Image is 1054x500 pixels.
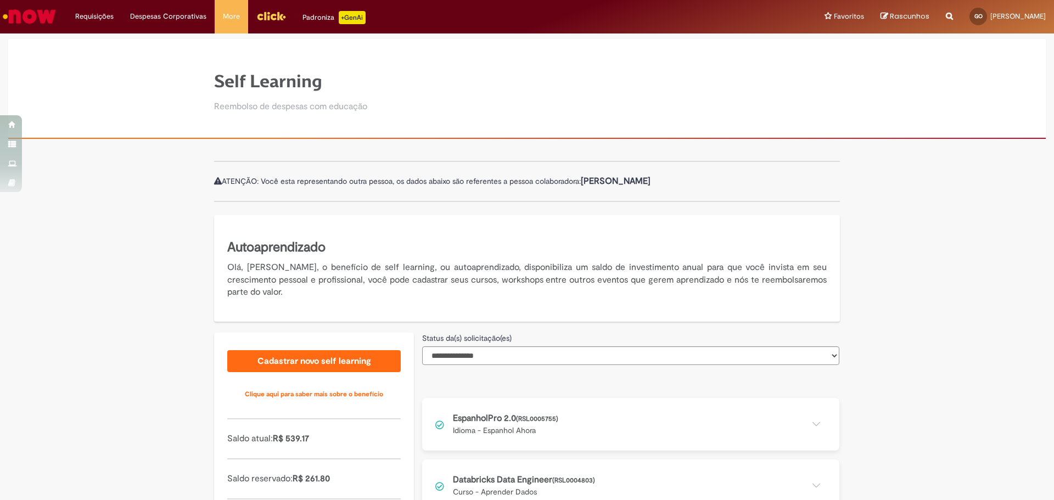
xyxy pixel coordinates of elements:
[834,11,864,22] span: Favoritos
[75,11,114,22] span: Requisições
[890,11,929,21] span: Rascunhos
[214,72,367,91] h1: Self Learning
[227,473,401,485] p: Saldo reservado:
[990,12,1046,21] span: [PERSON_NAME]
[974,13,983,20] span: GO
[293,473,330,484] span: R$ 261.80
[422,333,512,344] label: Status da(s) solicitação(es)
[273,433,309,444] span: R$ 539.17
[881,12,929,22] a: Rascunhos
[223,11,240,22] span: More
[227,432,401,445] p: Saldo atual:
[227,238,827,257] h5: Autoaprendizado
[1,5,58,27] img: ServiceNow
[214,161,840,202] div: ATENÇÃO: Você esta representando outra pessoa, os dados abaixo são referentes a pessoa colaboradora:
[227,261,827,299] p: Olá, [PERSON_NAME], o benefício de self learning, ou autoaprendizado, disponibiliza um saldo de i...
[339,11,366,24] p: +GenAi
[227,350,401,372] a: Cadastrar novo self learning
[227,383,401,405] a: Clique aqui para saber mais sobre o benefício
[302,11,366,24] div: Padroniza
[256,8,286,24] img: click_logo_yellow_360x200.png
[581,176,651,187] b: [PERSON_NAME]
[130,11,206,22] span: Despesas Corporativas
[214,102,367,112] h2: Reembolso de despesas com educação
